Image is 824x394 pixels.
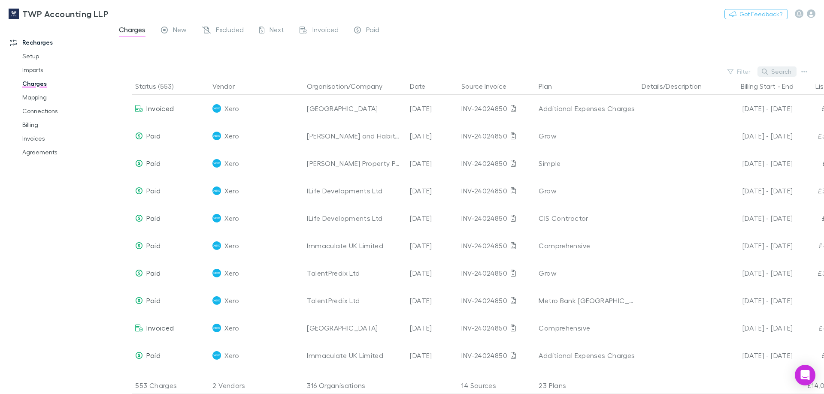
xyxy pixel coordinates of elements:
div: [DATE] - [DATE] [719,95,793,122]
span: Paid [146,351,160,359]
a: TWP Accounting LLP [3,3,114,24]
div: [DATE] - [DATE] [719,259,793,287]
span: Paid [146,214,160,222]
div: Grow [539,122,635,150]
a: Mapping [14,90,116,104]
div: [DATE] [406,205,458,232]
img: Xero's Logo [212,159,221,168]
div: 553 Charges [132,377,209,394]
span: Excluded [216,25,244,36]
span: Xero [224,259,239,287]
div: [DATE] [406,177,458,205]
div: 14 Sources [458,377,535,394]
div: [DATE] - [DATE] [719,122,793,150]
div: [DATE] - [DATE] [719,150,793,177]
img: Xero's Logo [212,132,221,140]
div: [PERSON_NAME] and Habitats Limited [307,122,403,150]
div: [DATE] - [DATE] [719,314,793,342]
span: Charges [119,25,145,36]
div: [DATE] [406,259,458,287]
h3: TWP Accounting LLP [22,9,109,19]
a: Agreements [14,145,116,159]
img: Xero's Logo [212,324,221,332]
img: Xero's Logo [212,241,221,250]
div: CIS Contractor [539,205,635,232]
div: Comprehensive [539,232,635,259]
img: Xero's Logo [212,269,221,277]
button: Filter [723,66,756,77]
div: Immaculate UK Limited [307,342,403,369]
img: Xero's Logo [212,351,221,360]
div: Simple [539,150,635,177]
span: Next [270,25,284,36]
div: TalentPredix Ltd [307,259,403,287]
div: Additional Expenses Charges [539,95,635,122]
a: Setup [14,49,116,63]
div: [DATE] - [DATE] [719,205,793,232]
div: [DATE] [406,150,458,177]
span: Xero [224,205,239,232]
div: [DATE] [406,122,458,150]
div: INV-24024850 [461,314,532,342]
a: Invoices [14,132,116,145]
span: New [173,25,187,36]
span: Paid [366,25,379,36]
div: [DATE] [406,232,458,259]
button: Status (553) [135,78,184,95]
a: Charges [14,77,116,90]
img: Xero's Logo [212,214,221,223]
div: [DATE] [406,342,458,369]
div: Comprehensive [539,314,635,342]
div: Additional Expenses Charges [539,342,635,369]
div: INV-24024850 [461,232,532,259]
span: Paid [146,159,160,167]
button: End [782,78,794,95]
div: - [719,78,802,95]
span: Xero [224,122,239,150]
span: Xero [224,150,239,177]
span: Xero [224,232,239,259]
span: Xero [224,342,239,369]
div: [DATE] - [DATE] [719,177,793,205]
span: Xero [224,177,239,205]
div: TalentPredix Ltd [307,287,403,314]
div: INV-24024850 [461,287,532,314]
button: Search [757,66,797,77]
button: Date [410,78,436,95]
div: Immaculate UK Limited [307,232,403,259]
div: INV-24024850 [461,342,532,369]
span: Paid [146,241,160,250]
div: [GEOGRAPHIC_DATA] [307,314,403,342]
button: Plan [539,78,562,95]
span: Paid [146,269,160,277]
div: INV-24024850 [461,205,532,232]
div: 23 Plans [535,377,638,394]
span: Xero [224,95,239,122]
div: [PERSON_NAME] Property Partnership [307,150,403,177]
div: [DATE] - [DATE] [719,342,793,369]
button: Vendor [212,78,245,95]
span: Invoiced [312,25,339,36]
div: Metro Bank [GEOGRAPHIC_DATA] [539,287,635,314]
span: Invoiced [146,324,174,332]
div: INV-24024850 [461,95,532,122]
div: [DATE] [406,95,458,122]
img: Xero's Logo [212,104,221,113]
img: Xero's Logo [212,296,221,305]
button: Billing Start [741,78,776,95]
div: INV-24024850 [461,259,532,287]
div: 316 Organisations [303,377,406,394]
div: [DATE] [406,287,458,314]
span: Xero [224,287,239,314]
div: Grow [539,177,635,205]
div: INV-24024850 [461,177,532,205]
div: 2 Vendors [209,377,286,394]
a: Connections [14,104,116,118]
a: Imports [14,63,116,77]
span: Xero [224,314,239,342]
button: Source Invoice [461,78,517,95]
div: ILife Developments Ltd [307,205,403,232]
div: Open Intercom Messenger [795,365,815,385]
span: Invoiced [146,104,174,112]
span: Paid [146,132,160,140]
